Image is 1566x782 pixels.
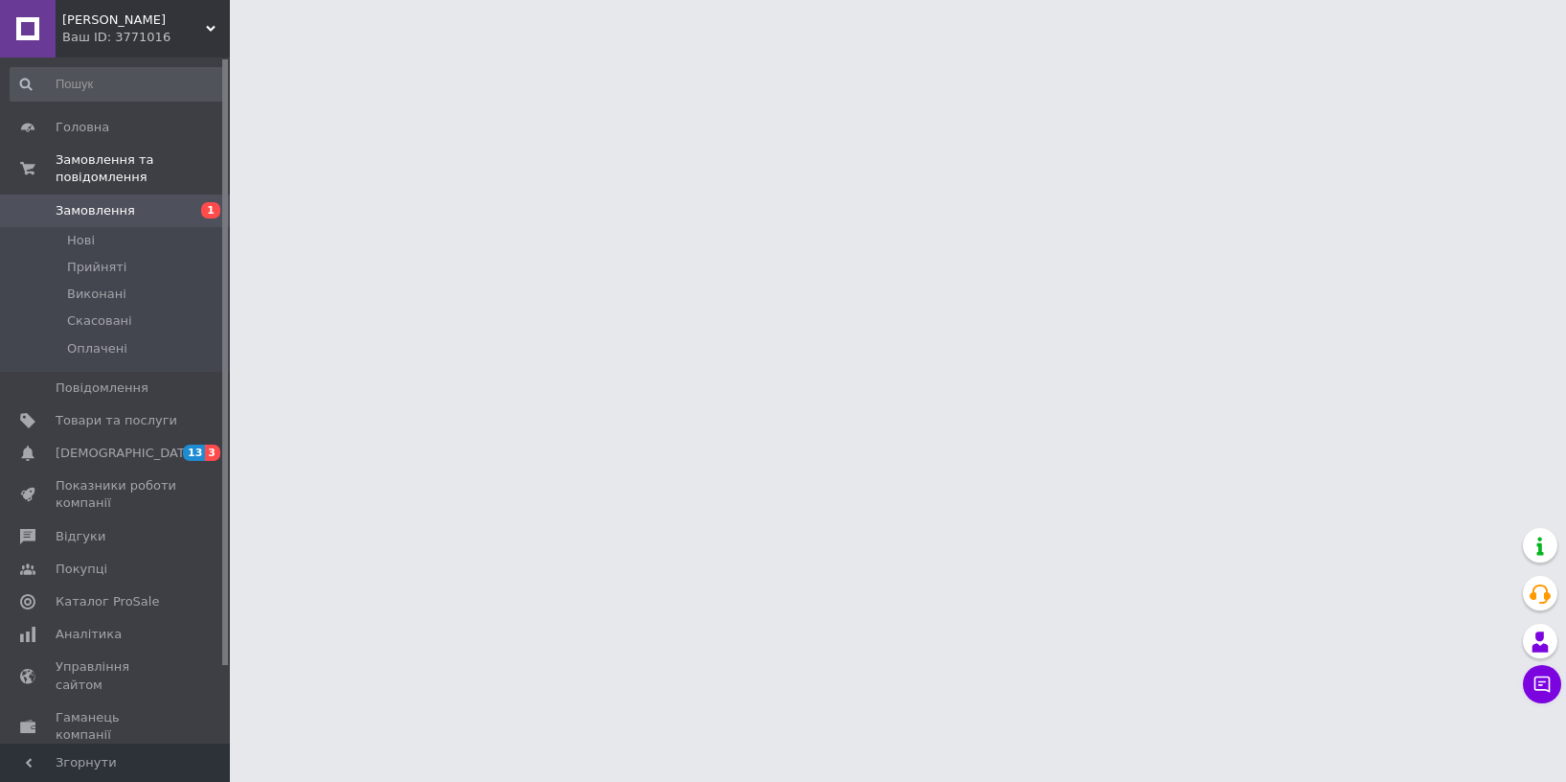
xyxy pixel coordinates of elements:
span: Показники роботи компанії [56,477,177,512]
span: Замовлення та повідомлення [56,151,230,186]
span: Управління сайтом [56,658,177,693]
span: 13 [183,445,205,461]
span: Головна [56,119,109,136]
span: Аналітика [56,626,122,643]
span: Каталог ProSale [56,593,159,610]
span: Нові [67,232,95,249]
span: Виконані [67,286,126,303]
button: Чат з покупцем [1523,665,1561,703]
span: Скасовані [67,312,132,330]
span: Відгуки [56,528,105,545]
span: Замовлення [56,202,135,219]
span: Прийняті [67,259,126,276]
span: Повідомлення [56,379,148,397]
span: Оплачені [67,340,127,357]
span: Гаманець компанії [56,709,177,744]
span: Товари та послуги [56,412,177,429]
span: [DEMOGRAPHIC_DATA] [56,445,197,462]
span: Покупці [56,561,107,578]
span: Літій Іонович [62,11,206,29]
input: Пошук [10,67,226,102]
span: 3 [205,445,220,461]
div: Ваш ID: 3771016 [62,29,230,46]
span: 1 [201,202,220,218]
